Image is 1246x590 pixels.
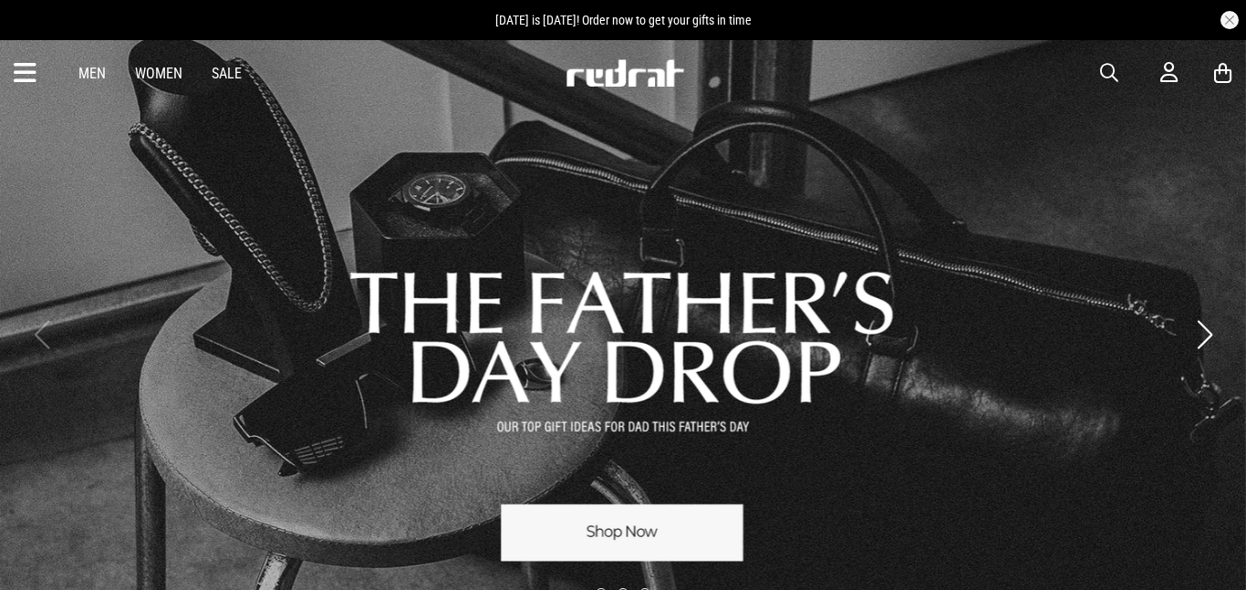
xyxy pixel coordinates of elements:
[212,65,242,82] a: Sale
[565,59,685,87] img: Redrat logo
[78,65,106,82] a: Men
[1192,315,1217,355] button: Next slide
[495,13,752,27] span: [DATE] is [DATE]! Order now to get your gifts in time
[135,65,182,82] a: Women
[29,315,54,355] button: Previous slide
